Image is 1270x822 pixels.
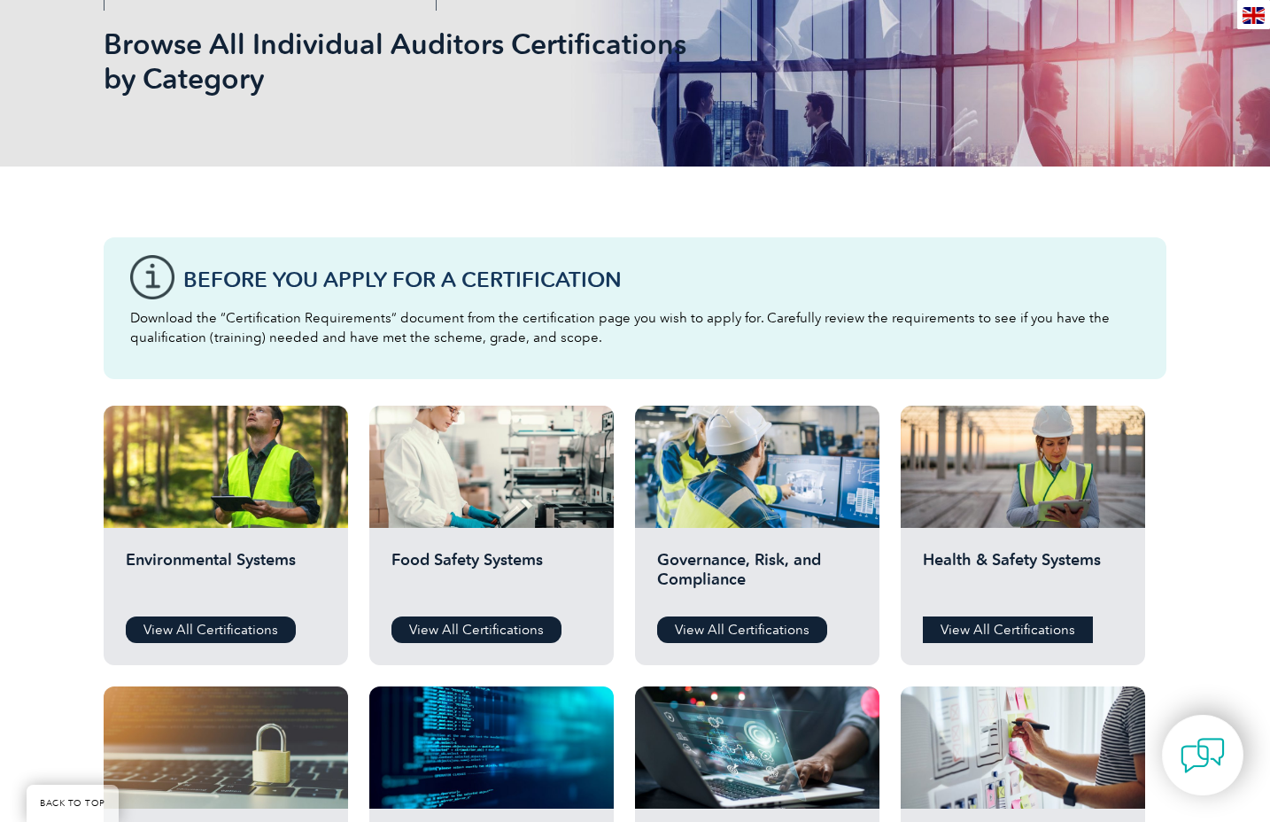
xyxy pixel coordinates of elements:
[126,550,326,603] h2: Environmental Systems
[130,308,1140,347] p: Download the “Certification Requirements” document from the certification page you wish to apply ...
[27,785,119,822] a: BACK TO TOP
[1243,7,1265,24] img: en
[391,550,592,603] h2: Food Safety Systems
[126,616,296,643] a: View All Certifications
[657,616,827,643] a: View All Certifications
[104,27,784,96] h1: Browse All Individual Auditors Certifications by Category
[183,268,1140,291] h3: Before You Apply For a Certification
[923,616,1093,643] a: View All Certifications
[391,616,561,643] a: View All Certifications
[1181,733,1225,778] img: contact-chat.png
[923,550,1123,603] h2: Health & Safety Systems
[657,550,857,603] h2: Governance, Risk, and Compliance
